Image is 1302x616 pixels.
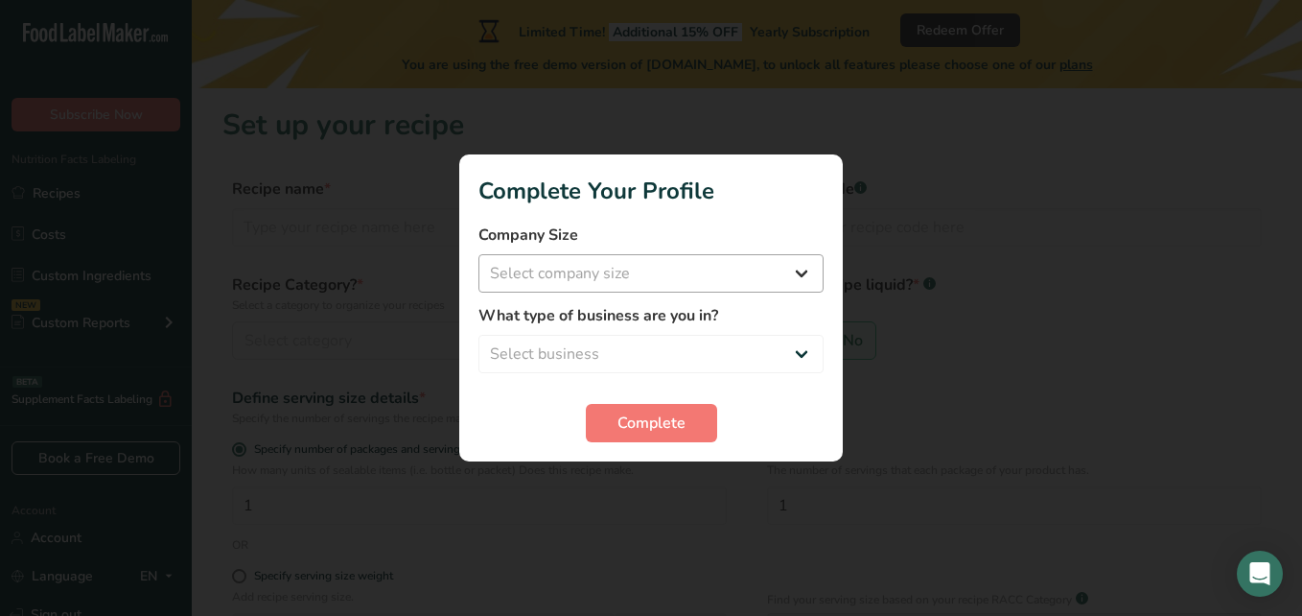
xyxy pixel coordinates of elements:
[617,412,686,435] span: Complete
[586,404,717,442] button: Complete
[478,304,824,327] label: What type of business are you in?
[1237,551,1283,597] div: Open Intercom Messenger
[478,224,824,247] label: Company Size
[478,174,824,208] h1: Complete Your Profile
